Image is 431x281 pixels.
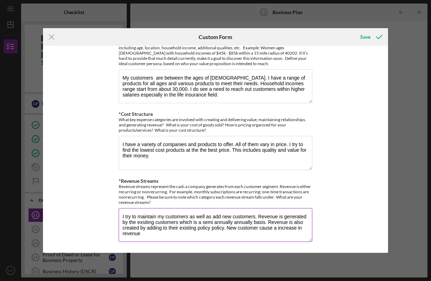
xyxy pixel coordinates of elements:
button: Save [353,30,388,44]
div: What are your customer segments? Please include demographic information about your customers, inc... [119,40,312,66]
textarea: I try to maintain my customers as well as add new customers. Revenue is generated by the exsiting... [119,208,312,242]
textarea: I have a variety of companies and products to offer. All of them vary in price. I try to find the... [119,136,312,170]
div: What key expense categories are involved with creating and delivering value, maintaining relation... [119,117,312,133]
h6: Custom Form [199,34,232,40]
label: *Cost Structure [119,111,153,117]
div: Save [360,30,370,44]
div: Revenue streams represent the cash a company generates from each customer segment. Revenue is eit... [119,184,312,205]
label: *Revenue Streams [119,178,158,184]
textarea: My customers are between the ages of [DEMOGRAPHIC_DATA]. I have a range of products for all ages ... [119,69,312,103]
